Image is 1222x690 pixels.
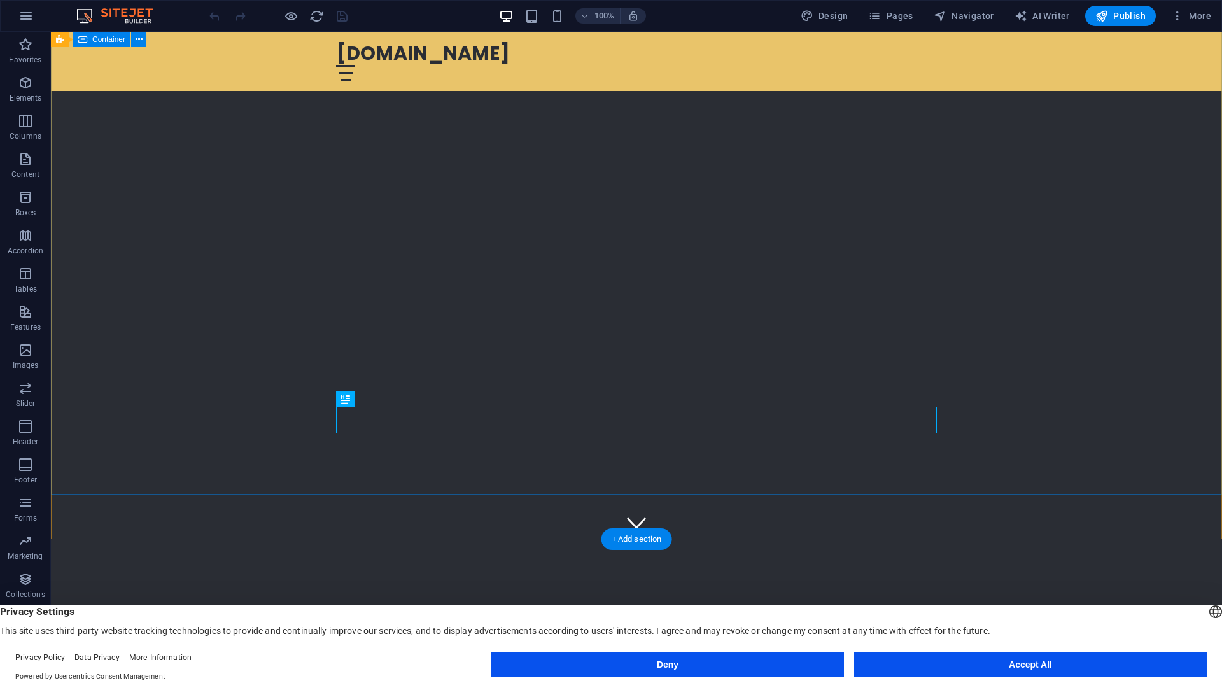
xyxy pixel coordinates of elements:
img: Editor Logo [73,8,169,24]
p: Columns [10,131,41,141]
p: Tables [14,284,37,294]
span: Pages [868,10,913,22]
span: AI Writer [1015,10,1070,22]
i: Reload page [309,9,324,24]
p: Boxes [15,208,36,218]
p: Marketing [8,551,43,561]
span: Container [92,36,125,43]
i: On resize automatically adjust zoom level to fit chosen device. [628,10,639,22]
div: + Add section [601,528,672,550]
p: Favorites [9,55,41,65]
span: Navigator [934,10,994,22]
button: Design [796,6,853,26]
p: Forms [14,513,37,523]
p: Header [13,437,38,447]
p: Collections [6,589,45,600]
p: Content [11,169,39,180]
h6: 100% [594,8,615,24]
p: Slider [16,398,36,409]
span: Publish [1095,10,1146,22]
button: Pages [863,6,918,26]
button: 100% [575,8,621,24]
button: AI Writer [1009,6,1075,26]
p: Elements [10,93,42,103]
div: Design (Ctrl+Alt+Y) [796,6,853,26]
button: Navigator [929,6,999,26]
p: Images [13,360,39,370]
span: Design [801,10,848,22]
button: reload [309,8,324,24]
p: Accordion [8,246,43,256]
button: More [1166,6,1216,26]
button: Click here to leave preview mode and continue editing [283,8,298,24]
p: Footer [14,475,37,485]
button: Publish [1085,6,1156,26]
span: More [1171,10,1211,22]
p: Features [10,322,41,332]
